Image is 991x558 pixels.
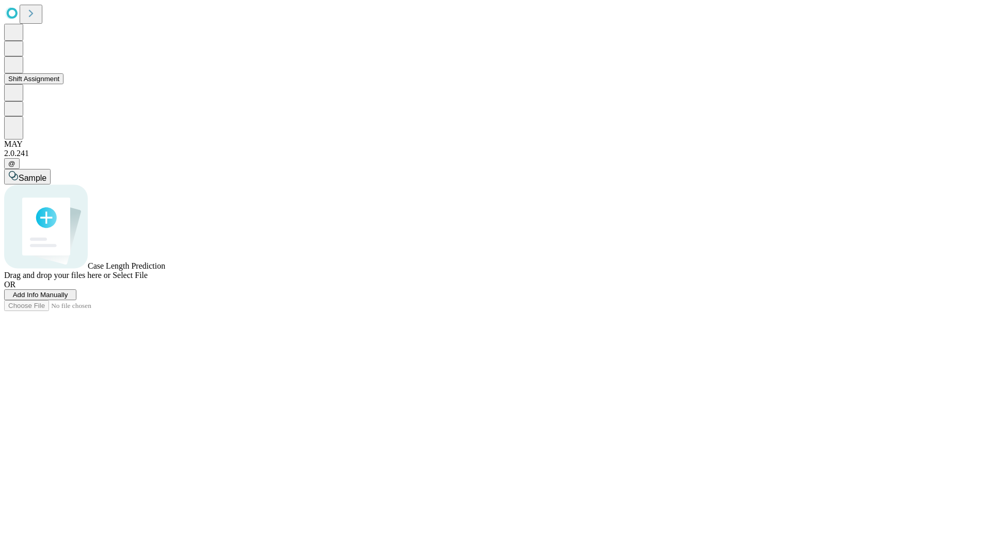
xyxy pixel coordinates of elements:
[4,149,987,158] div: 2.0.241
[4,139,987,149] div: MAY
[4,169,51,184] button: Sample
[4,73,63,84] button: Shift Assignment
[88,261,165,270] span: Case Length Prediction
[4,271,110,280] span: Drag and drop your files here or
[4,289,76,300] button: Add Info Manually
[8,160,15,167] span: @
[4,158,20,169] button: @
[13,291,68,299] span: Add Info Manually
[113,271,148,280] span: Select File
[4,280,15,289] span: OR
[19,174,46,182] span: Sample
